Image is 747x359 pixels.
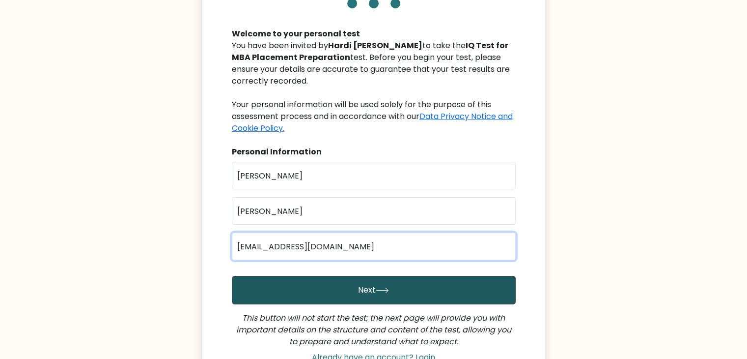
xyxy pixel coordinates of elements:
a: Data Privacy Notice and Cookie Policy. [232,111,513,134]
b: IQ Test for MBA Placement Preparation [232,40,508,63]
input: Last name [232,197,516,225]
button: Next [232,276,516,304]
div: Welcome to your personal test [232,28,516,40]
input: Email [232,233,516,260]
div: You have been invited by to take the test. Before you begin your test, please ensure your details... [232,40,516,134]
input: First name [232,162,516,189]
div: Personal Information [232,146,516,158]
b: Hardi [PERSON_NAME] [328,40,422,51]
i: This button will not start the test; the next page will provide you with important details on the... [236,312,511,347]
